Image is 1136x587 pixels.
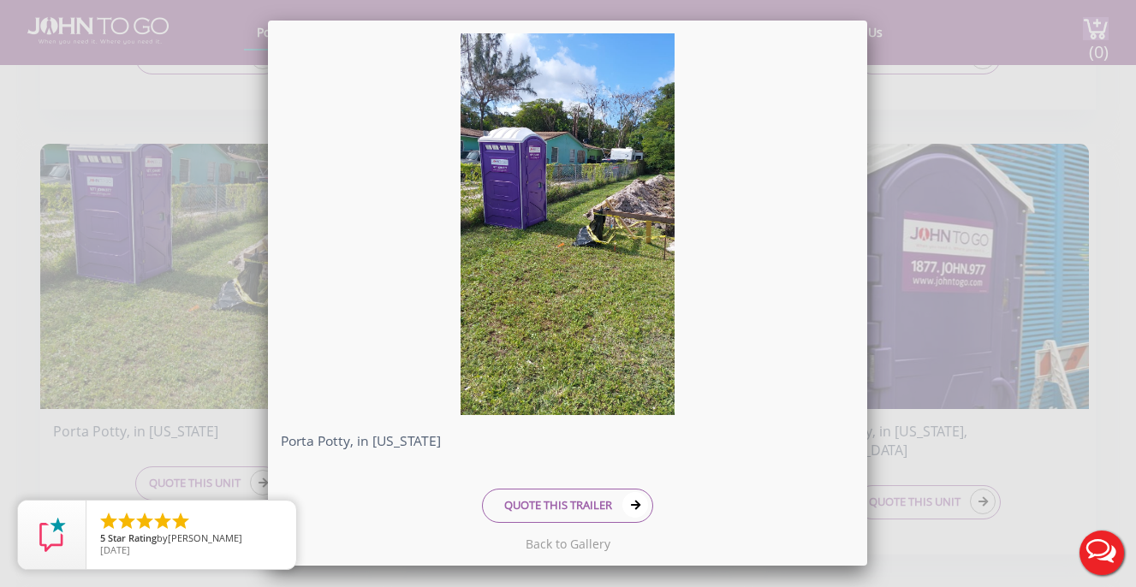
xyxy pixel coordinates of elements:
img: Review Rating [35,518,69,552]
span: [DATE] [100,543,130,556]
span: 5 [100,531,105,544]
span: by [100,533,283,545]
li:  [98,511,119,531]
li:  [134,511,155,531]
button: Live Chat [1068,519,1136,587]
li:  [170,511,191,531]
p: Porta Potty, in [US_STATE] [281,424,854,476]
a: QUOTE THIS TRAILER [482,489,653,523]
span: [PERSON_NAME] [168,531,242,544]
span: Star Rating [108,531,157,544]
li:  [116,511,137,531]
a: Previous [281,33,510,415]
li:  [152,511,173,531]
a: Next [625,33,854,415]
